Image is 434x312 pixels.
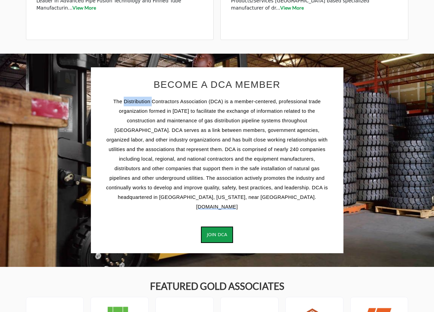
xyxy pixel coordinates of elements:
[201,227,233,243] button: Join DCA
[207,232,227,237] span: Join DCA
[106,78,328,92] h2: BECOME A DCA MEMBER
[106,99,328,200] span: The Distribution Contractors Association (DCA) is a member-centered, professional trade organizat...
[280,5,304,11] a: View More
[196,204,238,209] a: [DOMAIN_NAME]
[150,281,284,292] h2: FEATURED GOLD ASSOCIATES
[72,5,96,11] a: View More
